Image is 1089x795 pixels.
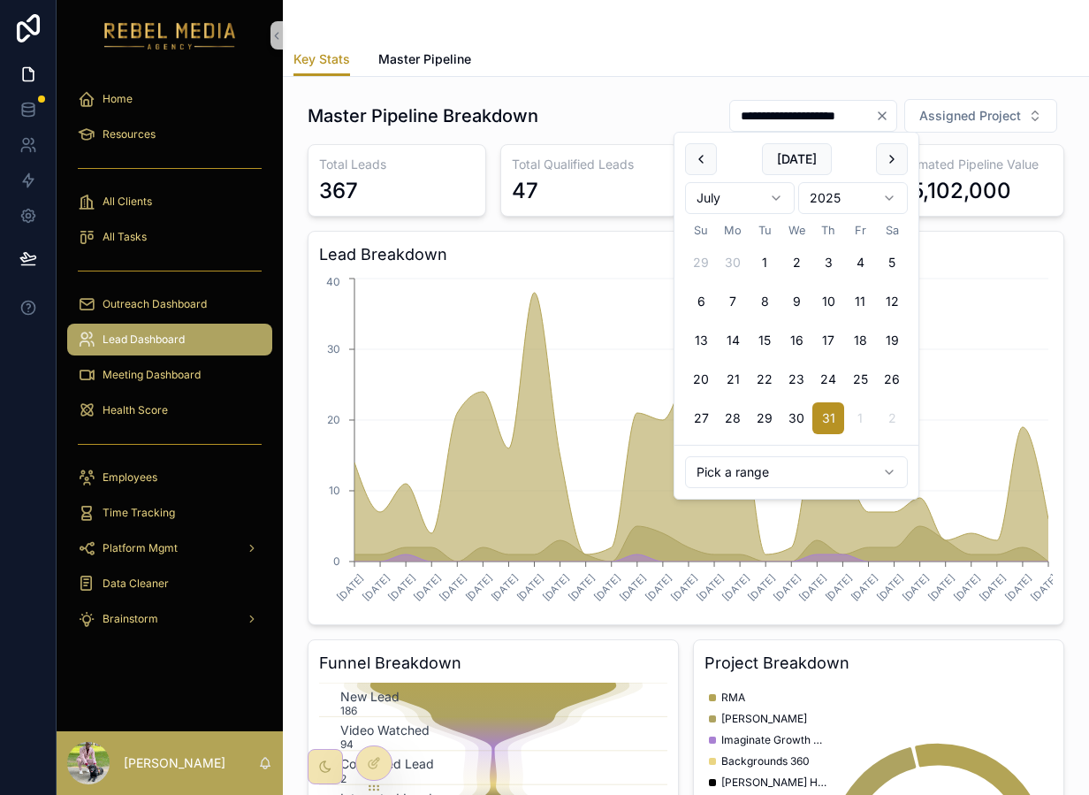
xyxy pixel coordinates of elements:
text: [DATE] [823,572,855,604]
th: Wednesday [781,221,812,240]
text: [DATE] [438,572,469,604]
text: [DATE] [360,572,392,604]
button: Saturday, July 5th, 2025 [876,247,908,279]
text: New Lead [340,689,400,704]
a: Lead Dashboard [67,324,272,355]
tspan: 40 [326,275,340,288]
button: Saturday, July 19th, 2025 [876,325,908,356]
a: Meeting Dashboard [67,359,272,391]
button: Thursday, July 3rd, 2025 [812,247,844,279]
button: Friday, July 11th, 2025 [844,286,876,317]
a: Platform Mgmt [67,532,272,564]
a: Resources [67,118,272,150]
button: Saturday, July 26th, 2025 [876,363,908,395]
text: [DATE] [643,572,674,604]
span: Data Cleaner [103,577,169,591]
text: [DATE] [977,572,1009,604]
button: Relative time [685,456,908,488]
span: RMA [721,691,745,705]
button: [DATE] [762,143,832,175]
a: Data Cleaner [67,568,272,600]
text: 94 [340,738,354,751]
button: Sunday, July 13th, 2025 [685,325,717,356]
button: Sunday, July 6th, 2025 [685,286,717,317]
span: Lead Dashboard [103,333,185,347]
span: Health Score [103,403,168,417]
button: Friday, July 25th, 2025 [844,363,876,395]
a: Outreach Dashboard [67,288,272,320]
button: Monday, July 7th, 2025 [717,286,749,317]
tspan: 0 [333,554,340,568]
text: [DATE] [566,572,598,604]
th: Thursday [812,221,844,240]
th: Sunday [685,221,717,240]
button: Wednesday, July 30th, 2025 [781,402,812,434]
a: Health Score [67,394,272,426]
span: Imaginate Growth Agency [721,733,827,747]
text: [DATE] [334,572,366,604]
text: [DATE] [463,572,495,604]
text: 186 [340,704,357,717]
button: Monday, July 28th, 2025 [717,402,749,434]
span: Platform Mgmt [103,541,178,555]
a: Employees [67,462,272,493]
text: [DATE] [412,572,444,604]
span: Brainstorm [103,612,158,626]
span: Outreach Dashboard [103,297,207,311]
button: Friday, July 18th, 2025 [844,325,876,356]
div: chart [319,274,1053,614]
text: [DATE] [720,572,751,604]
button: Wednesday, July 2nd, 2025 [781,247,812,279]
button: Sunday, July 20th, 2025 [685,363,717,395]
button: Tuesday, July 22nd, 2025 [749,363,781,395]
th: Tuesday [749,221,781,240]
button: Wednesday, July 16th, 2025 [781,325,812,356]
button: Wednesday, July 23rd, 2025 [781,363,812,395]
th: Saturday [876,221,908,240]
span: [PERSON_NAME] [721,712,807,726]
span: Assigned Project [919,107,1021,125]
span: Time Tracking [103,506,175,520]
text: [DATE] [489,572,521,604]
button: Wednesday, July 9th, 2025 [781,286,812,317]
text: [DATE] [591,572,623,604]
button: Monday, July 21st, 2025 [717,363,749,395]
h3: Estimated Pipeline Value [897,156,1053,173]
text: [DATE] [746,572,778,604]
text: [DATE] [874,572,906,604]
tspan: 20 [327,413,340,426]
text: [DATE] [900,572,932,604]
button: Sunday, July 27th, 2025 [685,402,717,434]
button: Tuesday, July 1st, 2025 [749,247,781,279]
div: scrollable content [57,71,283,658]
button: Select Button [904,99,1057,133]
span: All Tasks [103,230,147,244]
button: Saturday, July 12th, 2025 [876,286,908,317]
h1: Master Pipeline Breakdown [308,103,538,128]
text: [DATE] [514,572,546,604]
a: Brainstorm [67,603,272,635]
h3: Project Breakdown [704,651,1053,676]
button: Tuesday, July 8th, 2025 [749,286,781,317]
a: All Tasks [67,221,272,253]
a: Master Pipeline [378,43,471,79]
button: Thursday, July 17th, 2025 [812,325,844,356]
div: 367 [319,177,358,205]
th: Friday [844,221,876,240]
button: Friday, July 4th, 2025 [844,247,876,279]
span: All Clients [103,195,152,209]
text: [DATE] [668,572,700,604]
span: Employees [103,470,157,485]
button: Friday, August 1st, 2025, selected [844,402,876,434]
div: $5,102,000 [897,177,1011,205]
span: Backgrounds 360 [721,754,810,768]
p: [PERSON_NAME] [124,754,225,772]
th: Monday [717,221,749,240]
button: Tuesday, July 29th, 2025 [749,402,781,434]
text: [DATE] [694,572,726,604]
span: [PERSON_NAME] Healthcare Advisors [721,776,827,790]
img: App logo [104,21,236,50]
button: Sunday, June 29th, 2025 [685,247,717,279]
text: [DATE] [951,572,983,604]
button: Thursday, July 10th, 2025 [812,286,844,317]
